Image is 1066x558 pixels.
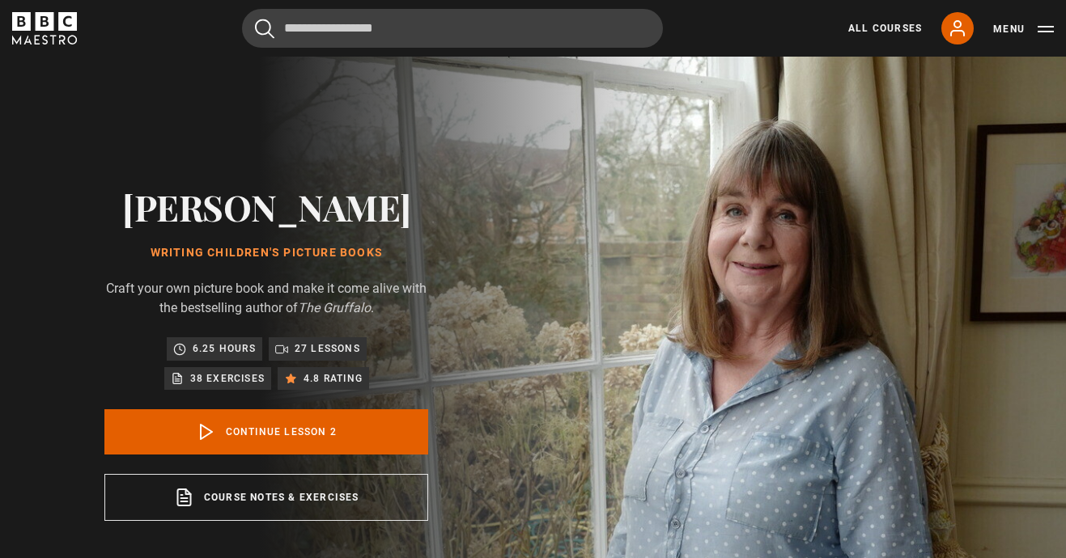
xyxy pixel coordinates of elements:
[304,370,363,387] p: 4.8 rating
[104,279,428,318] p: Craft your own picture book and make it come alive with the bestselling author of .
[193,340,256,357] p: 6.25 hours
[242,9,663,48] input: Search
[295,340,360,357] p: 27 lessons
[993,21,1054,37] button: Toggle navigation
[104,474,428,521] a: Course notes & exercises
[104,186,428,227] h2: [PERSON_NAME]
[104,409,428,454] a: Continue lesson 2
[12,12,77,44] svg: BBC Maestro
[190,370,265,387] p: 38 exercises
[848,21,922,36] a: All Courses
[104,247,428,260] h1: Writing Children's Picture Books
[298,300,371,315] i: The Gruffalo
[255,19,274,39] button: Submit the search query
